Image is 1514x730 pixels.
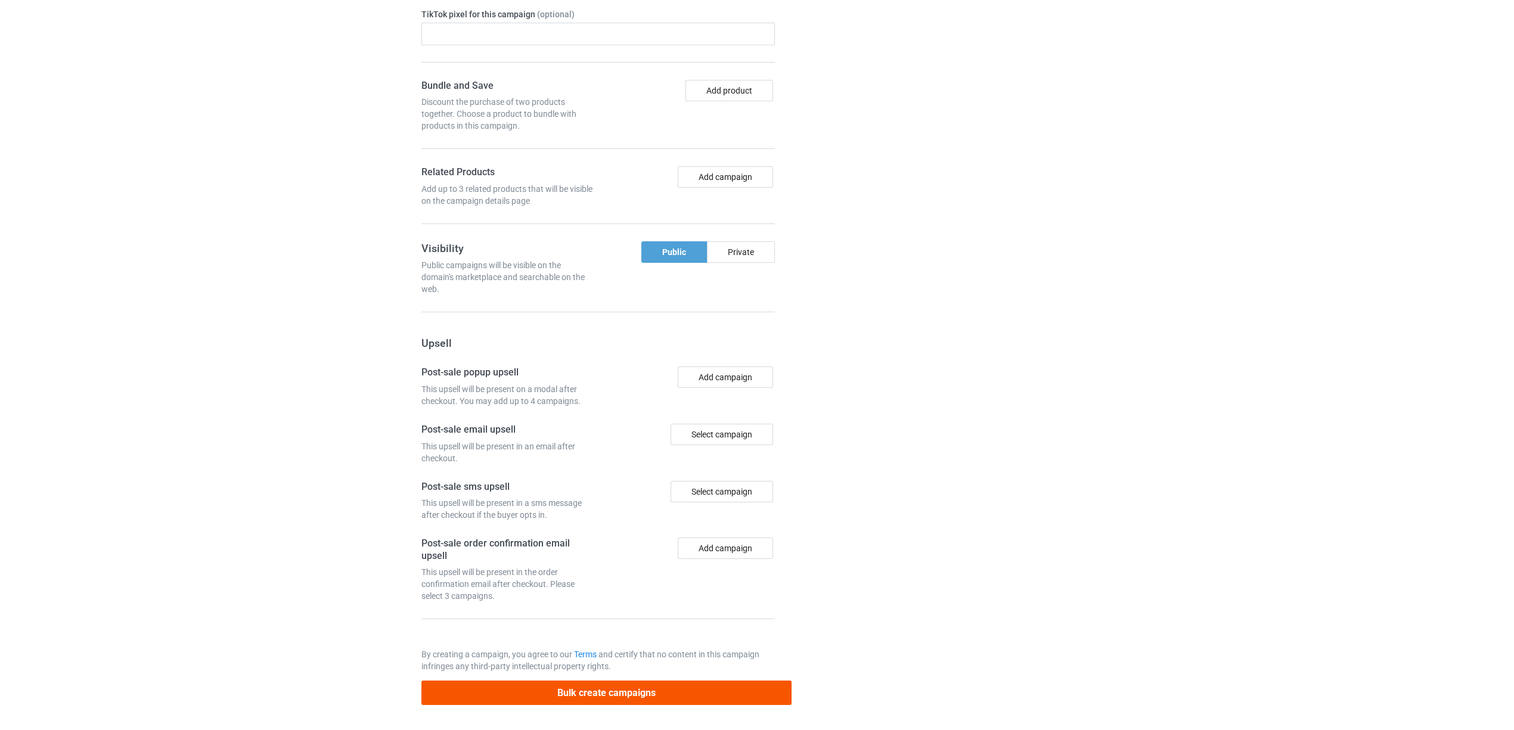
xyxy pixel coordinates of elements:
[421,80,594,92] h4: Bundle and Save
[671,424,773,445] div: Select campaign
[421,383,594,407] div: This upsell will be present on a modal after checkout. You may add up to 4 campaigns.
[421,259,594,295] div: Public campaigns will be visible on the domain's marketplace and searchable on the web.
[421,96,594,132] div: Discount the purchase of two products together. Choose a product to bundle with products in this ...
[421,481,594,493] h4: Post-sale sms upsell
[421,8,775,20] label: TikTok pixel for this campaign
[421,241,594,255] h3: Visibility
[421,648,775,672] p: By creating a campaign, you agree to our and certify that no content in this campaign infringes a...
[421,566,594,602] div: This upsell will be present in the order confirmation email after checkout. Please select 3 campa...
[641,241,707,263] div: Public
[678,166,773,188] button: Add campaign
[421,681,792,705] button: Bulk create campaigns
[421,166,594,179] h4: Related Products
[707,241,775,263] div: Private
[678,366,773,388] button: Add campaign
[685,80,773,101] button: Add product
[421,424,594,436] h4: Post-sale email upsell
[421,497,594,521] div: This upsell will be present in a sms message after checkout if the buyer opts in.
[421,440,594,464] div: This upsell will be present in an email after checkout.
[671,481,773,502] div: Select campaign
[421,366,594,379] h4: Post-sale popup upsell
[421,538,594,562] h4: Post-sale order confirmation email upsell
[678,538,773,559] button: Add campaign
[421,183,594,207] div: Add up to 3 related products that will be visible on the campaign details page
[537,10,575,19] span: (optional)
[574,650,597,659] a: Terms
[421,336,775,350] h3: Upsell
